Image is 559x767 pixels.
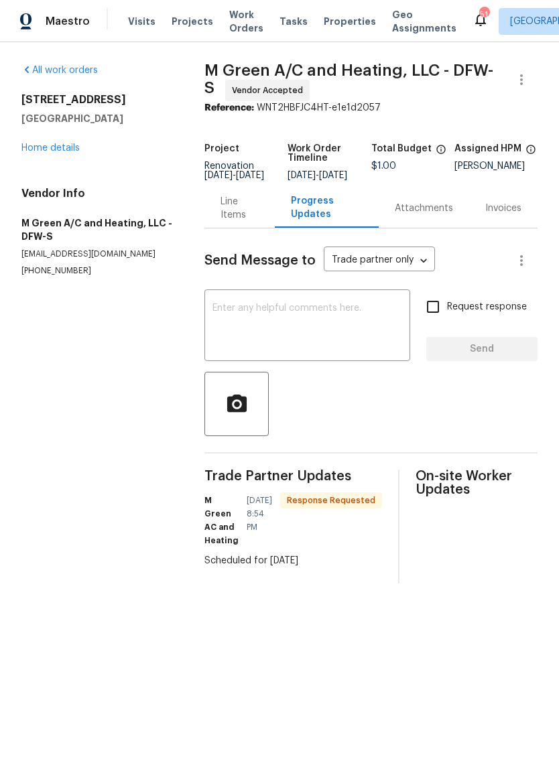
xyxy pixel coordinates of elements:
span: [DATE] [288,171,316,180]
span: Trade Partner Updates [204,470,382,483]
h6: M Green AC and Heating [204,494,239,547]
span: Vendor Accepted [232,84,308,97]
p: [EMAIL_ADDRESS][DOMAIN_NAME] [21,249,172,260]
div: Line Items [221,195,259,222]
h4: Vendor Info [21,187,172,200]
p: [PHONE_NUMBER] [21,265,172,277]
span: $1.00 [371,161,396,171]
span: - [288,171,347,180]
div: Progress Updates [291,194,363,221]
a: Home details [21,143,80,153]
span: Response Requested [282,494,381,507]
span: - [204,171,264,180]
span: Properties [324,15,376,28]
div: Trade partner only [324,250,435,272]
a: All work orders [21,66,98,75]
span: [DATE] [204,171,233,180]
h5: Assigned HPM [454,144,521,153]
div: 51 [479,8,489,21]
span: Request response [447,300,527,314]
span: The hpm assigned to this work order. [525,144,536,161]
span: Work Orders [229,8,263,35]
span: [DATE] [236,171,264,180]
div: WNT2HBFJC4HT-e1e1d2057 [204,101,538,115]
div: Scheduled for [DATE] [204,554,382,567]
span: Send Message to [204,254,316,267]
span: Projects [172,15,213,28]
span: On-site Worker Updates [416,470,538,496]
span: The total cost of line items that have been proposed by Opendoor. This sum includes line items th... [436,144,446,161]
span: [DATE] 8:54 PM [247,494,272,534]
h5: Work Order Timeline [288,144,371,163]
span: Tasks [279,17,308,26]
h2: [STREET_ADDRESS] [21,93,172,107]
h5: M Green A/C and Heating, LLC - DFW-S [21,216,172,243]
span: Visits [128,15,156,28]
span: M Green A/C and Heating, LLC - DFW-S [204,62,493,96]
span: [DATE] [319,171,347,180]
div: Attachments [395,202,453,215]
div: Invoices [485,202,521,215]
span: Geo Assignments [392,8,456,35]
h5: Total Budget [371,144,432,153]
span: Maestro [46,15,90,28]
div: [PERSON_NAME] [454,161,538,171]
h5: [GEOGRAPHIC_DATA] [21,112,172,125]
h5: Project [204,144,239,153]
span: Renovation [204,161,264,180]
b: Reference: [204,103,254,113]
